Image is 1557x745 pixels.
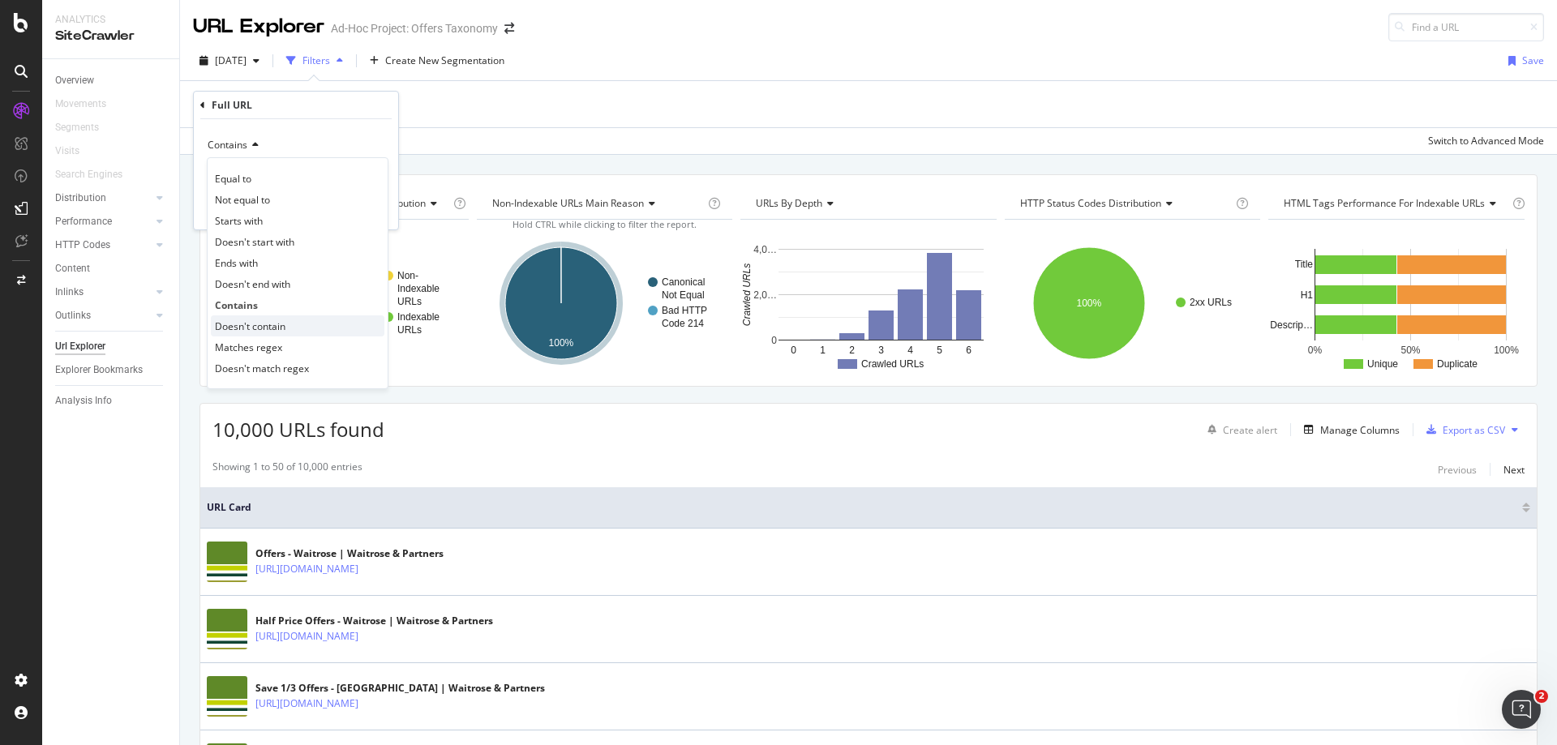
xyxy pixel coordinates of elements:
text: 2xx URLs [1190,297,1232,308]
span: Starts with [215,214,263,228]
text: 0% [1308,345,1323,356]
text: 2 [849,345,855,356]
text: Indexable [397,283,440,294]
button: Save [1502,48,1544,74]
span: 2 [1535,690,1548,703]
a: Visits [55,143,96,160]
text: H1 [1301,289,1314,301]
img: main image [207,542,247,582]
div: Performance [55,213,112,230]
button: Next [1503,460,1525,479]
span: Ends with [215,256,258,270]
div: Search Engines [55,166,122,183]
text: 4 [907,345,913,356]
button: Previous [1438,460,1477,479]
svg: A chart. [740,233,997,374]
svg: A chart. [477,233,733,374]
span: URLs by Depth [756,196,822,210]
text: 100% [1076,298,1101,309]
div: Content [55,260,90,277]
iframe: Intercom live chat [1502,690,1541,729]
text: 0 [772,335,778,346]
span: Create New Segmentation [385,54,504,67]
text: URLs [397,296,422,307]
span: Not equal to [215,193,270,207]
div: Movements [55,96,106,113]
a: Explorer Bookmarks [55,362,168,379]
svg: A chart. [1268,233,1525,374]
text: 2,0… [754,289,778,301]
button: Export as CSV [1420,417,1505,443]
a: Movements [55,96,122,113]
a: Segments [55,119,115,136]
button: Create New Segmentation [363,48,511,74]
div: Save [1522,54,1544,67]
div: Previous [1438,463,1477,477]
div: Analytics [55,13,166,27]
text: 4,0… [754,244,778,255]
h4: URLs by Depth [753,191,982,216]
div: Full URL [212,98,252,112]
span: Equal to [215,172,251,186]
div: Half Price Offers - Waitrose | Waitrose & Partners [255,614,493,628]
a: Performance [55,213,152,230]
h4: Non-Indexable URLs Main Reason [489,191,706,216]
text: 3 [878,345,884,356]
div: Showing 1 to 50 of 10,000 entries [212,460,362,479]
text: 6 [966,345,972,356]
text: 100% [1495,345,1520,356]
div: Visits [55,143,79,160]
div: Filters [302,54,330,67]
div: Save 1/3 Offers - [GEOGRAPHIC_DATA] | Waitrose & Partners [255,681,545,696]
div: Segments [55,119,99,136]
div: Outlinks [55,307,91,324]
svg: A chart. [1005,233,1261,374]
text: Crawled URLs [741,263,753,326]
span: URL Card [207,500,1518,515]
div: Analysis Info [55,392,112,409]
span: Doesn't end with [215,277,290,291]
a: Content [55,260,168,277]
a: Url Explorer [55,338,168,355]
button: Cancel [200,200,251,216]
button: Switch to Advanced Mode [1422,128,1544,154]
img: main image [207,676,247,717]
div: Export as CSV [1443,423,1505,437]
a: HTTP Codes [55,237,152,254]
h4: HTML Tags Performance for Indexable URLs [1280,191,1509,216]
div: SiteCrawler [55,27,166,45]
text: 5 [937,345,942,356]
a: [URL][DOMAIN_NAME] [255,628,358,644]
text: Non- [397,270,418,281]
span: Contains [215,298,258,312]
text: URLs [397,324,422,336]
span: Doesn't match regex [215,362,309,375]
text: 100% [548,337,573,349]
a: Search Engines [55,166,139,183]
text: 0 [791,345,796,356]
span: Doesn't start with [215,235,294,249]
a: Distribution [55,190,152,207]
span: 10,000 URLs found [212,416,384,443]
button: Manage Columns [1297,420,1400,439]
text: Duplicate [1437,358,1478,370]
div: Offers - Waitrose | Waitrose & Partners [255,546,444,561]
text: Code 214 [662,318,704,329]
span: HTTP Status Codes Distribution [1020,196,1161,210]
button: [DATE] [193,48,266,74]
div: URL Explorer [193,13,324,41]
a: Outlinks [55,307,152,324]
span: HTML Tags Performance for Indexable URLs [1284,196,1485,210]
text: Descrip… [1271,319,1314,331]
div: Url Explorer [55,338,105,355]
text: 50% [1401,345,1421,356]
img: main image [207,609,247,649]
button: Filters [280,48,350,74]
a: Overview [55,72,168,89]
text: Title [1295,259,1314,270]
div: Explorer Bookmarks [55,362,143,379]
h4: HTTP Status Codes Distribution [1017,191,1233,216]
div: arrow-right-arrow-left [504,23,514,34]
